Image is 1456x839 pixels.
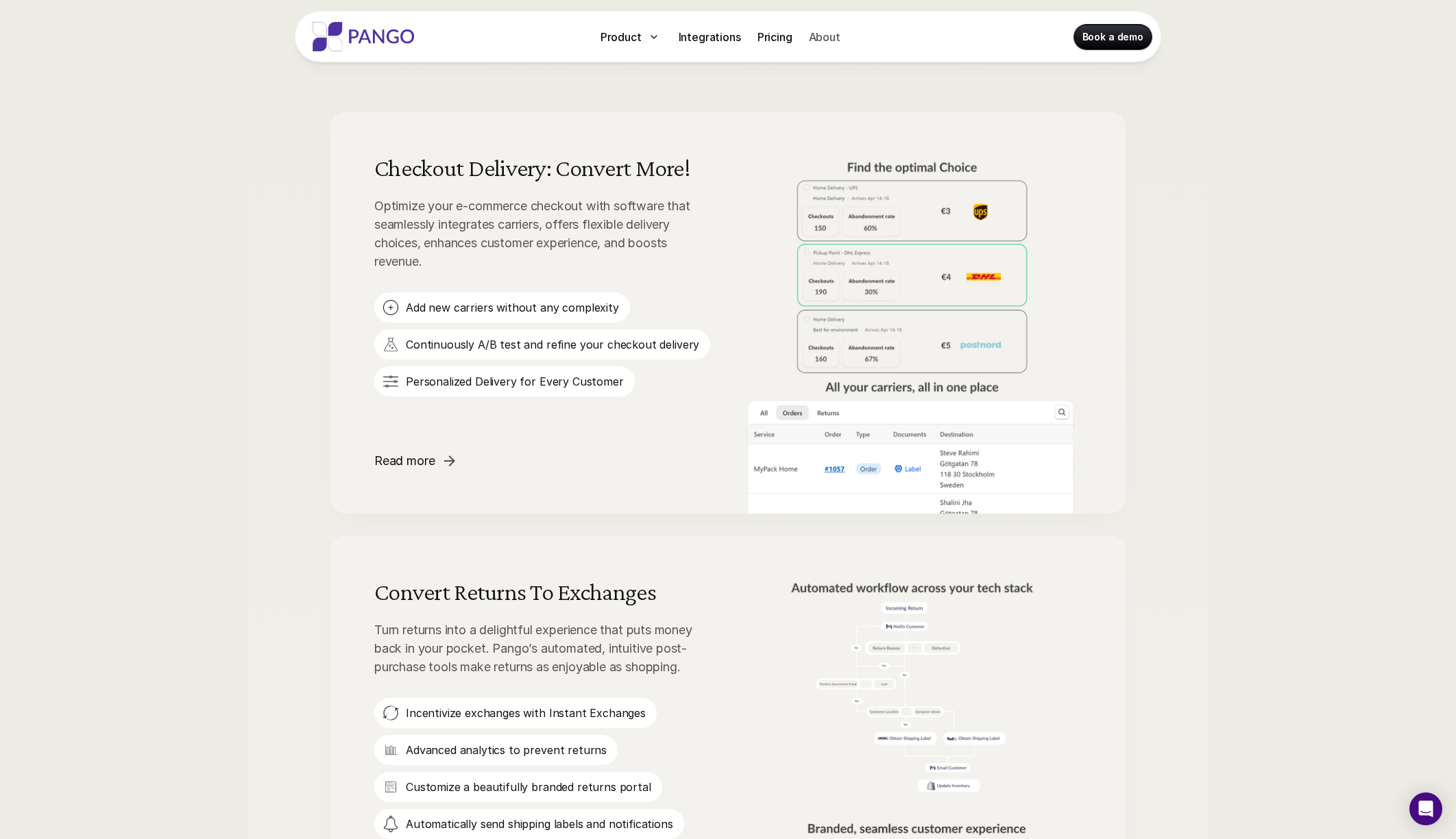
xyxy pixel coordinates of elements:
[406,337,699,352] p: Continuously A/B test and refine your checkout delivery
[374,451,435,470] p: Read more
[1409,792,1442,825] div: Open Intercom Messenger
[330,112,1126,514] a: Checkout Delivery: Convert More!Add new carriers without any complexityContinuously A/B test and ...
[406,374,624,389] p: Personalized Delivery for Every Customer
[673,26,747,48] a: Integrations
[374,579,714,604] h3: Convert Returns To Exchanges
[374,621,714,676] p: Turn returns into a delightful experience that puts money back in your pocket. Pango’s automated,...
[374,197,714,271] p: Optimize your e-commerce checkout with software that seamlessly integrates carriers, offers flexi...
[742,377,1082,592] img: Central delivery and shipping management for e-commerce companies
[406,816,673,831] p: Automatically send shipping labels and notifications
[374,155,714,180] h3: Checkout Delivery: Convert More!
[679,29,741,45] p: Integrations
[406,742,607,757] p: Advanced analytics to prevent returns
[742,579,1082,799] img: Automated workflow that is customizble for logistics, returns and deliveries.
[1074,25,1152,49] a: Book a demo
[374,451,458,470] span: Read more
[1082,30,1143,44] p: Book a demo
[752,26,798,48] a: Pricing
[406,779,651,794] p: Customize a beautifully branded returns portal
[809,29,840,45] p: About
[600,29,642,45] p: Product
[757,29,792,45] p: Pricing
[406,705,646,721] p: Incentivize exchanges with Instant Exchanges
[742,155,1082,375] img: Find the right shipping price for e-commerce companies to increase conversions at checkout
[406,300,619,315] p: Add new carriers without any complexity
[803,26,846,48] a: About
